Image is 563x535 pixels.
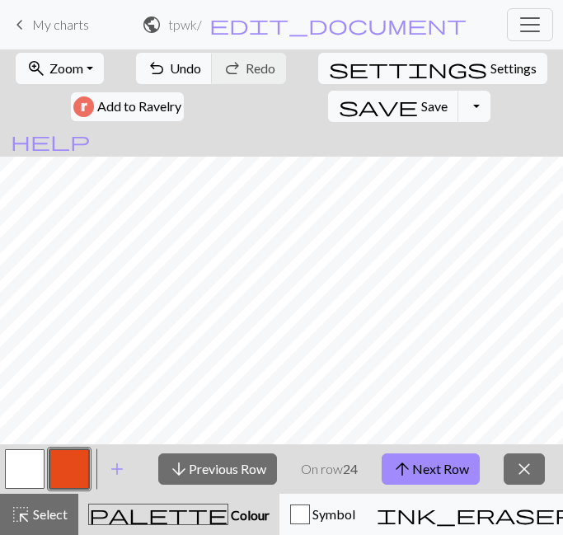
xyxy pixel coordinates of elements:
[136,53,213,84] button: Undo
[168,16,202,32] h2: tpwk / tpwk
[279,494,366,535] button: Symbol
[32,16,89,32] span: My charts
[318,53,547,84] button: SettingsSettings
[301,459,358,479] p: On row
[209,13,467,36] span: edit_document
[310,506,355,522] span: Symbol
[147,57,167,80] span: undo
[339,95,418,118] span: save
[97,96,181,117] span: Add to Ravelry
[49,60,83,76] span: Zoom
[514,458,534,481] span: close
[169,458,189,481] span: arrow_downward
[392,458,412,481] span: arrow_upward
[11,503,30,526] span: highlight_alt
[158,453,277,485] button: Previous Row
[71,92,184,121] button: Add to Ravelry
[329,57,487,80] span: settings
[328,91,459,122] button: Save
[343,461,358,476] strong: 24
[78,494,279,535] button: Colour
[142,13,162,36] span: public
[228,507,270,523] span: Colour
[89,503,228,526] span: palette
[382,453,480,485] button: Next Row
[26,57,46,80] span: zoom_in
[329,59,487,78] i: Settings
[107,458,127,481] span: add
[170,60,201,76] span: Undo
[16,53,104,84] button: Zoom
[11,129,90,153] span: help
[10,13,30,36] span: keyboard_arrow_left
[10,11,89,39] a: My charts
[490,59,537,78] span: Settings
[30,506,68,522] span: Select
[421,98,448,114] span: Save
[73,96,94,117] img: Ravelry
[507,8,553,41] button: Toggle navigation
